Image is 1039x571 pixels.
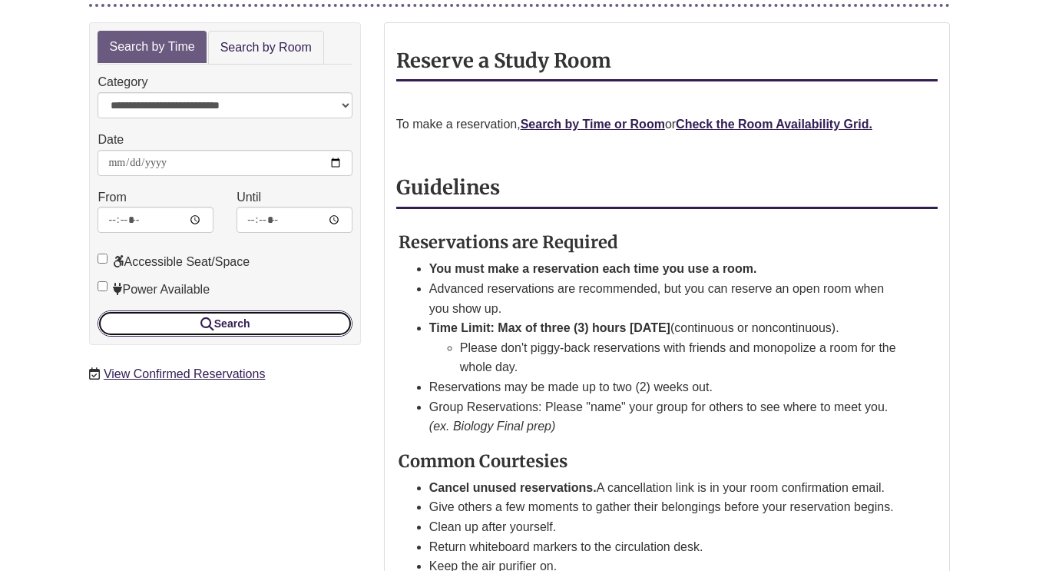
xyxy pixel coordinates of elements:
[98,188,126,207] label: From
[429,478,901,498] li: A cancellation link is in your room confirmation email.
[98,252,250,272] label: Accessible Seat/Space
[98,254,108,264] input: Accessible Seat/Space
[676,118,872,131] a: Check the Room Availability Grid.
[429,517,901,537] li: Clean up after yourself.
[429,262,757,275] strong: You must make a reservation each time you use a room.
[429,321,670,334] strong: Time Limit: Max of three (3) hours [DATE]
[396,115,938,134] p: To make a reservation, or
[396,175,500,200] strong: Guidelines
[237,188,261,207] label: Until
[98,281,108,291] input: Power Available
[429,318,901,377] li: (continuous or noncontinuous).
[460,338,901,377] li: Please don't piggy-back reservations with friends and monopolize a room for the whole day.
[429,537,901,557] li: Return whiteboard markers to the circulation desk.
[208,31,324,65] a: Search by Room
[396,48,611,73] strong: Reserve a Study Room
[429,481,597,494] strong: Cancel unused reservations.
[98,310,352,337] button: Search
[98,280,210,300] label: Power Available
[429,497,901,517] li: Give others a few moments to gather their belongings before your reservation begins.
[429,377,901,397] li: Reservations may be made up to two (2) weeks out.
[104,367,265,380] a: View Confirmed Reservations
[98,72,147,92] label: Category
[399,450,567,472] strong: Common Courtesies
[399,231,618,253] strong: Reservations are Required
[98,31,206,64] a: Search by Time
[429,420,556,433] em: (ex. Biology Final prep)
[521,118,665,131] a: Search by Time or Room
[429,279,901,318] li: Advanced reservations are recommended, but you can reserve an open room when you show up.
[429,397,901,437] li: Group Reservations: Please "name" your group for others to see where to meet you.
[98,130,124,150] label: Date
